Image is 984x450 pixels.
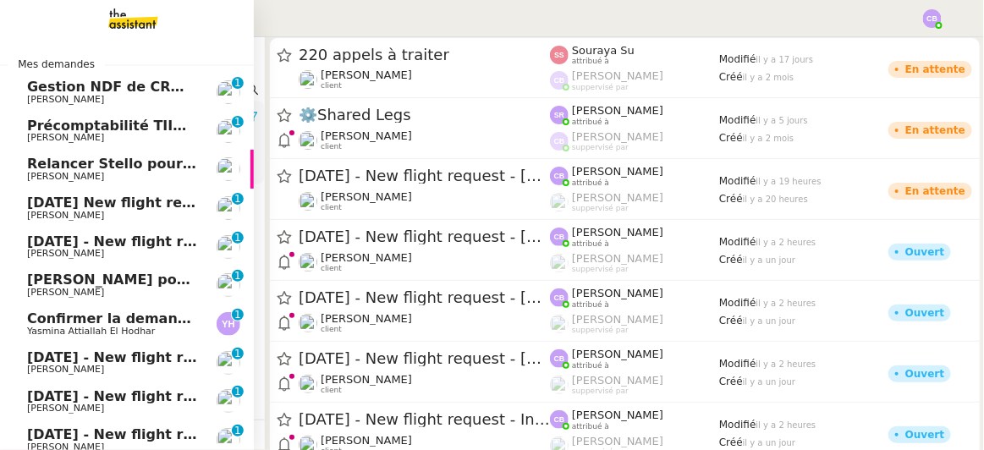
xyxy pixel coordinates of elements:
span: il y a 5 jours [756,116,808,125]
span: [DATE] - New flight request - [PERSON_NAME] [27,349,377,365]
span: il y a un jour [743,377,795,387]
span: [DATE] - New flight request - [PERSON_NAME] [299,351,550,366]
span: [PERSON_NAME] [27,403,104,414]
span: [PERSON_NAME] pour [PERSON_NAME] [27,272,323,288]
span: [PERSON_NAME] [27,287,104,298]
span: [PERSON_NAME] [321,251,412,264]
img: users%2FoFdbodQ3TgNoWt9kP3GXAs5oaCq1%2Favatar%2Fprofile-pic.png [550,315,569,333]
span: Modifié [719,175,756,187]
img: svg [550,106,569,124]
span: Modifié [719,419,756,431]
app-user-detailed-label: client [299,312,550,334]
div: Ouvert [905,308,944,318]
span: suppervisé par [572,265,629,274]
span: Créé [719,436,743,448]
span: [PERSON_NAME] [27,94,104,105]
span: Créé [719,254,743,266]
span: attribué à [572,118,609,127]
app-user-label: attribué à [550,409,719,431]
span: attribué à [572,300,609,310]
span: [PERSON_NAME] [572,435,663,447]
img: svg [550,410,569,429]
img: svg [550,71,569,90]
p: 1 [234,270,241,285]
span: [PERSON_NAME] [27,364,104,375]
span: Modifié [719,114,756,126]
span: il y a 2 heures [756,420,816,430]
span: [DATE] - New flight request - [GEOGRAPHIC_DATA][PERSON_NAME] [27,426,535,442]
app-user-label: attribué à [550,348,719,370]
span: [PERSON_NAME] [27,171,104,182]
app-user-label: attribué à [550,44,719,66]
span: Yasmina Attiallah El Hodhar [27,326,155,337]
app-user-detailed-label: client [299,190,550,212]
span: Modifié [719,53,756,65]
span: client [321,386,342,395]
img: users%2FC9SBsJ0duuaSgpQFj5LgoEX8n0o2%2Favatar%2Fec9d51b8-9413-4189-adfb-7be4d8c96a3c [299,131,317,150]
nz-badge-sup: 1 [232,425,244,436]
app-user-detailed-label: client [299,129,550,151]
img: users%2FoFdbodQ3TgNoWt9kP3GXAs5oaCq1%2Favatar%2Fprofile-pic.png [550,254,569,272]
app-user-label: suppervisé par [550,191,719,213]
span: suppervisé par [572,204,629,213]
span: Modifié [719,236,756,248]
span: [PERSON_NAME] [572,252,663,265]
span: attribué à [572,57,609,66]
img: users%2FC9SBsJ0duuaSgpQFj5LgoEX8n0o2%2Favatar%2Fec9d51b8-9413-4189-adfb-7be4d8c96a3c [299,314,317,332]
nz-badge-sup: 1 [232,386,244,398]
span: il y a un jour [743,438,795,447]
span: il y a 2 mois [743,134,794,143]
img: svg [550,167,569,185]
span: [PERSON_NAME] [321,190,412,203]
span: [PERSON_NAME] [572,313,663,326]
span: il y a 19 heures [756,177,822,186]
app-user-detailed-label: client [299,373,550,395]
div: En attente [905,186,965,196]
img: svg [550,288,569,307]
span: attribué à [572,361,609,370]
span: Mes demandes [8,56,105,73]
p: 1 [234,425,241,440]
p: 1 [234,348,241,363]
span: client [321,264,342,273]
img: users%2FC9SBsJ0duuaSgpQFj5LgoEX8n0o2%2Favatar%2Fec9d51b8-9413-4189-adfb-7be4d8c96a3c [299,253,317,272]
img: svg [550,46,569,64]
span: client [321,203,342,212]
span: [PERSON_NAME] [572,191,663,204]
span: Confirmer la demande de raccordement à la fibre [27,310,404,327]
span: [DATE] - New flight request - [PERSON_NAME] [27,233,377,250]
p: 1 [234,116,241,131]
img: svg [217,312,240,336]
span: Précomptabilité TIIME CRMOPS - août 2025 [27,118,357,134]
app-user-detailed-label: client [299,69,550,91]
span: [PERSON_NAME] [321,69,412,81]
div: En attente [905,64,965,74]
span: [DATE] - New flight request - [PERSON_NAME] [299,168,550,184]
div: Ouvert [905,369,944,379]
span: [PERSON_NAME] [27,210,104,221]
p: 1 [234,386,241,401]
span: attribué à [572,239,609,249]
span: [PERSON_NAME] [572,104,663,117]
img: users%2FC9SBsJ0duuaSgpQFj5LgoEX8n0o2%2Favatar%2Fec9d51b8-9413-4189-adfb-7be4d8c96a3c [217,389,240,413]
app-user-label: attribué à [550,104,719,126]
p: 1 [234,77,241,92]
span: Créé [719,376,743,387]
nz-badge-sup: 1 [232,77,244,89]
app-user-label: suppervisé par [550,130,719,152]
p: 1 [234,232,241,247]
span: [PERSON_NAME] [321,373,412,386]
span: Gestion NDF de CRMOPS - août 2025 [27,79,307,95]
img: users%2FW4OQjB9BRtYK2an7yusO0WsYLsD3%2Favatar%2F28027066-518b-424c-8476-65f2e549ac29 [299,70,317,89]
p: 1 [234,193,241,208]
app-user-label: suppervisé par [550,69,719,91]
span: attribué à [572,178,609,188]
span: il y a 2 mois [743,73,794,82]
app-user-label: suppervisé par [550,313,719,335]
span: Créé [719,132,743,144]
span: [PERSON_NAME] [321,129,412,142]
span: attribué à [572,422,609,431]
span: Créé [719,193,743,205]
span: suppervisé par [572,326,629,335]
img: users%2FoFdbodQ3TgNoWt9kP3GXAs5oaCq1%2Favatar%2Fprofile-pic.png [550,193,569,211]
